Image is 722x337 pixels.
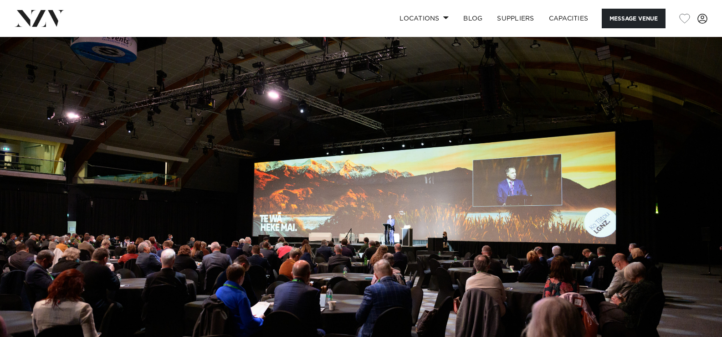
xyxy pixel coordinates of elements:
[602,9,666,28] button: Message Venue
[456,9,490,28] a: BLOG
[490,9,541,28] a: SUPPLIERS
[542,9,596,28] a: Capacities
[15,10,64,26] img: nzv-logo.png
[392,9,456,28] a: Locations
